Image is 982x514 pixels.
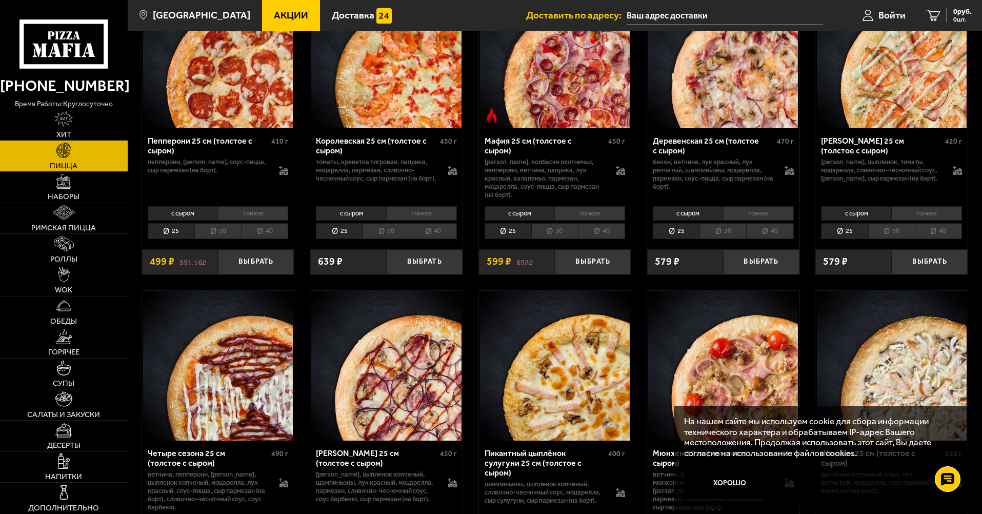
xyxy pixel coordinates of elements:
li: 40 [578,223,625,239]
img: Чикен Барбекю 25 см (толстое с сыром) [311,291,461,441]
li: тонкое [554,206,625,221]
input: Ваш адрес доставки [627,6,823,25]
div: Пепперони 25 см (толстое с сыром) [148,136,269,155]
span: Десерты [47,442,81,449]
div: Мафия 25 см (толстое с сыром) [485,136,606,155]
li: тонкое [386,206,457,221]
li: 40 [915,223,962,239]
span: 0 руб. [953,8,972,15]
p: ветчина, пепперони, [PERSON_NAME], цыпленок копченый, моцарелла, лук красный, соус-пицца, сыр пар... [148,470,269,511]
div: Мюнхен 25 см (толстое с сыром) [653,448,774,468]
span: Роллы [50,255,77,263]
button: Выбрать [387,249,463,274]
span: Супы [53,380,74,387]
li: 25 [148,223,194,239]
li: с сыром [653,206,723,221]
img: Четыре сезона 25 см (толстое с сыром) [143,291,293,441]
li: 25 [653,223,699,239]
div: Пикантный цыплёнок сулугуни 25 см (толстое с сыром) [485,448,606,478]
span: Войти [878,10,906,20]
div: [PERSON_NAME] 25 см (толстое с сыром) [821,136,943,155]
span: 579 ₽ [655,256,679,267]
s: 591.16 ₽ [179,256,206,267]
li: 30 [699,223,746,239]
p: ветчина, [PERSON_NAME], сосиски мюнхенские, лук репчатый, опята, [PERSON_NAME], [PERSON_NAME], па... [653,470,774,511]
div: [PERSON_NAME] 25 см (толстое с сыром) [316,448,437,468]
li: тонкое [218,206,289,221]
span: Обеды [50,318,77,325]
p: томаты, креветка тигровая, паприка, моцарелла, пармезан, сливочно-чесночный соус, сыр пармезан (н... [316,158,437,183]
span: Доставка [332,10,374,20]
div: Королевская 25 см (толстое с сыром) [316,136,437,155]
img: Жюльен 25 см (толстое с сыром) [817,291,967,441]
p: [PERSON_NAME], цыпленок, томаты, моцарелла, сливочно-чесночный соус, [PERSON_NAME], сыр пармезан ... [821,158,943,183]
img: Острое блюдо [484,108,499,123]
div: Деревенская 25 см (толстое с сыром) [653,136,774,155]
span: 470 г [777,137,794,146]
li: 30 [363,223,409,239]
span: 420 г [945,137,962,146]
a: Пикантный цыплёнок сулугуни 25 см (толстое с сыром) [479,291,631,441]
span: 599 ₽ [487,256,511,267]
button: Выбрать [892,249,968,274]
span: 499 ₽ [150,256,174,267]
li: 30 [868,223,915,239]
span: 400 г [608,449,625,458]
a: Четыре сезона 25 см (толстое с сыром) [142,291,294,441]
s: 692 ₽ [516,256,533,267]
span: Салаты и закуски [27,411,100,419]
span: 410 г [271,137,288,146]
button: Выбрать [555,249,631,274]
li: с сыром [485,206,555,221]
span: 450 г [440,137,457,146]
span: Хит [56,131,71,139]
p: пепперони, [PERSON_NAME], соус-пицца, сыр пармезан (на борт). [148,158,269,174]
li: 40 [241,223,288,239]
img: Мюнхен 25 см (толстое с сыром) [648,291,798,441]
span: WOK [55,286,72,294]
p: шампиньоны, цыпленок копченый, сливочно-чесночный соус, моцарелла, сыр сулугуни, сыр пармезан (на... [485,480,606,505]
li: 25 [821,223,868,239]
span: Акции [274,10,308,20]
li: тонкое [891,206,962,221]
button: Выбрать [723,249,799,274]
span: Горячее [48,348,79,356]
span: 579 ₽ [823,256,848,267]
span: [GEOGRAPHIC_DATA] [153,10,250,20]
li: с сыром [316,206,386,221]
p: [PERSON_NAME], цыпленок копченый, шампиньоны, лук красный, моцарелла, пармезан, сливочно-чесночны... [316,470,437,503]
li: 40 [746,223,793,239]
a: Мюнхен 25 см (толстое с сыром) [647,291,799,441]
span: Наборы [48,193,79,201]
p: бекон, ветчина, лук красный, лук репчатый, шампиньоны, моцарелла, пармезан, соус-пицца, сыр парме... [653,158,774,191]
span: Напитки [45,473,82,481]
p: [PERSON_NAME], колбаски охотничьи, пепперони, ветчина, паприка, лук красный, халапеньо, пармезан,... [485,158,606,199]
button: Выбрать [218,249,294,274]
span: 490 г [271,449,288,458]
p: На нашем сайте мы используем cookie для сбора информации технического характера и обрабатываем IP... [684,416,952,459]
div: Четыре сезона 25 см (толстое с сыром) [148,448,269,468]
span: Пицца [50,162,77,170]
li: с сыром [821,206,891,221]
a: Чикен Барбекю 25 см (толстое с сыром) [310,291,463,441]
li: 30 [531,223,578,239]
img: Пикантный цыплёнок сулугуни 25 см (толстое с сыром) [480,291,630,441]
span: Доставить по адресу: [526,10,627,20]
span: 639 ₽ [318,256,343,267]
span: Дополнительно [28,504,99,512]
img: 15daf4d41897b9f0e9f617042186c801.svg [376,8,392,24]
li: 30 [194,223,241,239]
li: с сыром [148,206,218,221]
button: Хорошо [684,468,776,499]
span: 450 г [608,137,625,146]
span: 450 г [440,449,457,458]
span: 0 шт. [953,16,972,23]
li: 25 [316,223,363,239]
span: Римская пицца [31,224,96,232]
li: тонкое [723,206,794,221]
li: 25 [485,223,531,239]
li: 40 [410,223,457,239]
a: Жюльен 25 см (толстое с сыром) [815,291,968,441]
